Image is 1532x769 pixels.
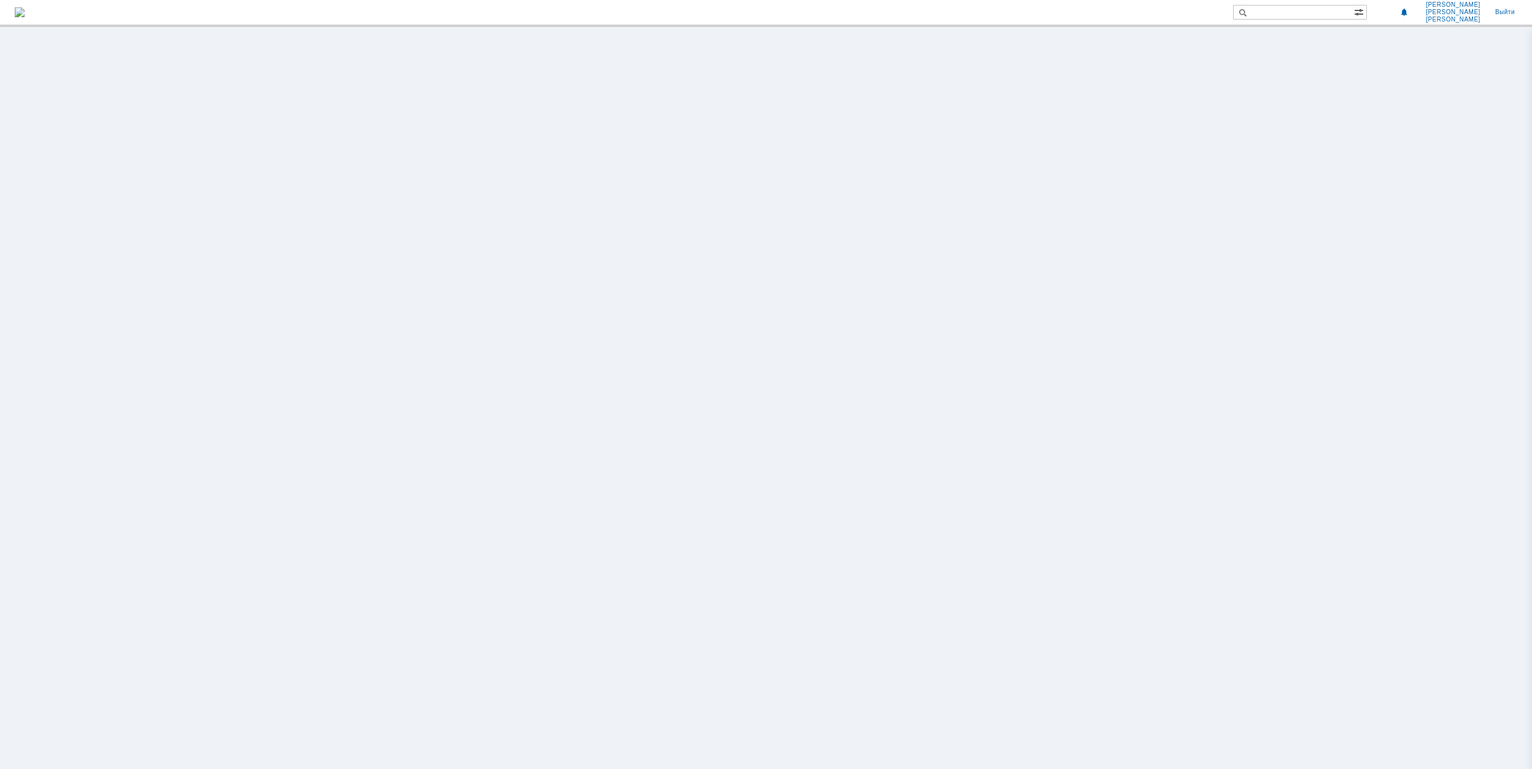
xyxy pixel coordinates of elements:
span: [PERSON_NAME] [1426,1,1480,9]
span: [PERSON_NAME] [1426,9,1480,16]
img: logo [15,7,25,17]
span: Расширенный поиск [1354,6,1366,17]
span: [PERSON_NAME] [1426,16,1480,23]
a: Перейти на домашнюю страницу [15,7,25,17]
